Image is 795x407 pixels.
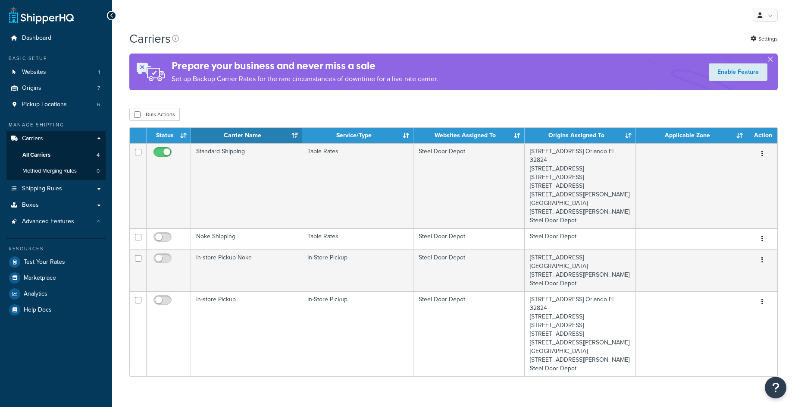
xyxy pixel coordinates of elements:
[525,249,636,291] td: [STREET_ADDRESS] [GEOGRAPHIC_DATA][STREET_ADDRESS][PERSON_NAME] Steel Door Depot
[172,59,438,73] h4: Prepare your business and never miss a sale
[302,143,413,228] td: Table Rates
[6,254,106,270] a: Test Your Rates
[6,163,106,179] a: Method Merging Rules 0
[413,291,525,376] td: Steel Door Depot
[191,249,302,291] td: In-store Pickup Noke
[6,97,106,113] a: Pickup Locations 6
[191,228,302,249] td: Noke Shipping
[751,33,778,45] a: Settings
[636,128,747,143] th: Applicable Zone: activate to sort column ascending
[6,214,106,230] li: Advanced Features
[765,377,786,398] button: Open Resource Center
[413,128,525,143] th: Websites Assigned To: activate to sort column ascending
[302,228,413,249] td: Table Rates
[6,181,106,197] a: Shipping Rules
[24,259,65,266] span: Test Your Rates
[22,202,39,209] span: Boxes
[97,101,100,108] span: 6
[6,80,106,96] li: Origins
[6,147,106,163] li: All Carriers
[98,69,100,76] span: 1
[525,228,636,249] td: Steel Door Depot
[9,6,74,24] a: ShipperHQ Home
[413,228,525,249] td: Steel Door Depot
[6,245,106,252] div: Resources
[22,101,67,108] span: Pickup Locations
[24,274,56,282] span: Marketplace
[97,151,100,159] span: 4
[6,55,106,62] div: Basic Setup
[129,30,171,47] h1: Carriers
[191,143,302,228] td: Standard Shipping
[302,249,413,291] td: In-Store Pickup
[22,218,74,225] span: Advanced Features
[22,167,77,175] span: Method Merging Rules
[525,143,636,228] td: [STREET_ADDRESS] Orlando FL 32824 [STREET_ADDRESS] [STREET_ADDRESS] [STREET_ADDRESS] [STREET_ADDR...
[6,131,106,180] li: Carriers
[302,291,413,376] td: In-Store Pickup
[6,121,106,129] div: Manage Shipping
[413,249,525,291] td: Steel Door Depot
[22,69,46,76] span: Websites
[24,290,47,298] span: Analytics
[709,63,767,81] a: Enable Feature
[191,128,302,143] th: Carrier Name: activate to sort column ascending
[6,64,106,80] li: Websites
[6,30,106,46] a: Dashboard
[525,128,636,143] th: Origins Assigned To: activate to sort column ascending
[6,197,106,213] a: Boxes
[747,128,777,143] th: Action
[129,108,180,121] button: Bulk Actions
[129,54,172,90] img: ad-rules-rateshop-fe6ec290ccb7230408bd80ed9643f0289d75e0ffd9eb532fc0e269fcd187b520.png
[97,218,100,225] span: 4
[22,185,62,192] span: Shipping Rules
[6,214,106,230] a: Advanced Features 4
[22,85,41,92] span: Origins
[97,85,100,92] span: 7
[6,64,106,80] a: Websites 1
[6,97,106,113] li: Pickup Locations
[147,128,191,143] th: Status: activate to sort column ascending
[22,135,43,142] span: Carriers
[191,291,302,376] td: In-store Pickup
[97,167,100,175] span: 0
[6,286,106,302] a: Analytics
[172,73,438,85] p: Set up Backup Carrier Rates for the rare circumstances of downtime for a live rate carrier.
[525,291,636,376] td: [STREET_ADDRESS] Orlando FL 32824 [STREET_ADDRESS] [STREET_ADDRESS] [STREET_ADDRESS] [STREET_ADDR...
[413,143,525,228] td: Steel Door Depot
[22,35,51,42] span: Dashboard
[24,306,52,314] span: Help Docs
[6,131,106,147] a: Carriers
[6,270,106,286] a: Marketplace
[6,147,106,163] a: All Carriers 4
[6,302,106,318] a: Help Docs
[302,128,413,143] th: Service/Type: activate to sort column ascending
[6,80,106,96] a: Origins 7
[6,163,106,179] li: Method Merging Rules
[22,151,50,159] span: All Carriers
